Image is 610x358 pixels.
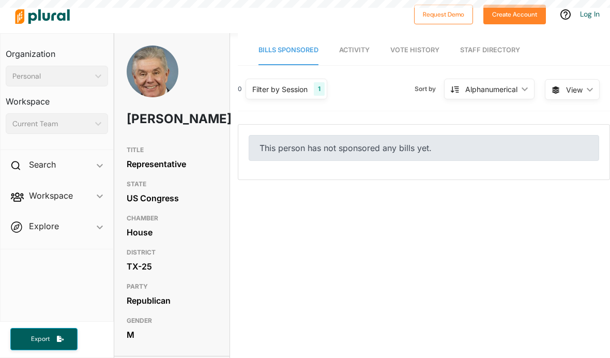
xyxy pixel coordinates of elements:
button: Create Account [483,5,546,24]
a: Log In [580,9,600,19]
div: Alphanumerical [465,84,517,95]
div: Republican [127,293,217,308]
div: This person has not sponsored any bills yet. [249,135,599,161]
div: Filter by Session [252,84,308,95]
div: US Congress [127,190,217,206]
span: View [566,84,583,95]
button: Export [10,328,78,350]
h3: TITLE [127,144,217,156]
h3: STATE [127,178,217,190]
div: House [127,225,217,240]
h3: PARTY [127,280,217,293]
span: Vote History [390,46,439,54]
div: TX-25 [127,259,217,274]
a: Request Demo [414,8,473,19]
h3: Workspace [6,86,108,109]
span: Bills Sponsored [258,46,318,54]
h3: CHAMBER [127,212,217,225]
h3: DISTRICT [127,246,217,259]
h2: Search [29,159,56,170]
div: Personal [12,71,91,82]
div: M [127,327,217,342]
div: 0 [238,84,242,94]
div: Representative [127,156,217,172]
a: Vote History [390,36,439,65]
span: Sort by [415,84,444,94]
a: Staff Directory [460,36,520,65]
img: Headshot of Roger Williams [127,46,178,109]
button: Request Demo [414,5,473,24]
h1: [PERSON_NAME] [127,103,181,135]
a: Bills Sponsored [258,36,318,65]
div: 1 [314,82,325,96]
h3: Organization [6,39,108,62]
a: Activity [339,36,370,65]
div: Current Team [12,118,91,129]
h3: GENDER [127,315,217,327]
span: Export [24,335,57,344]
span: Activity [339,46,370,54]
a: Create Account [483,8,546,19]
